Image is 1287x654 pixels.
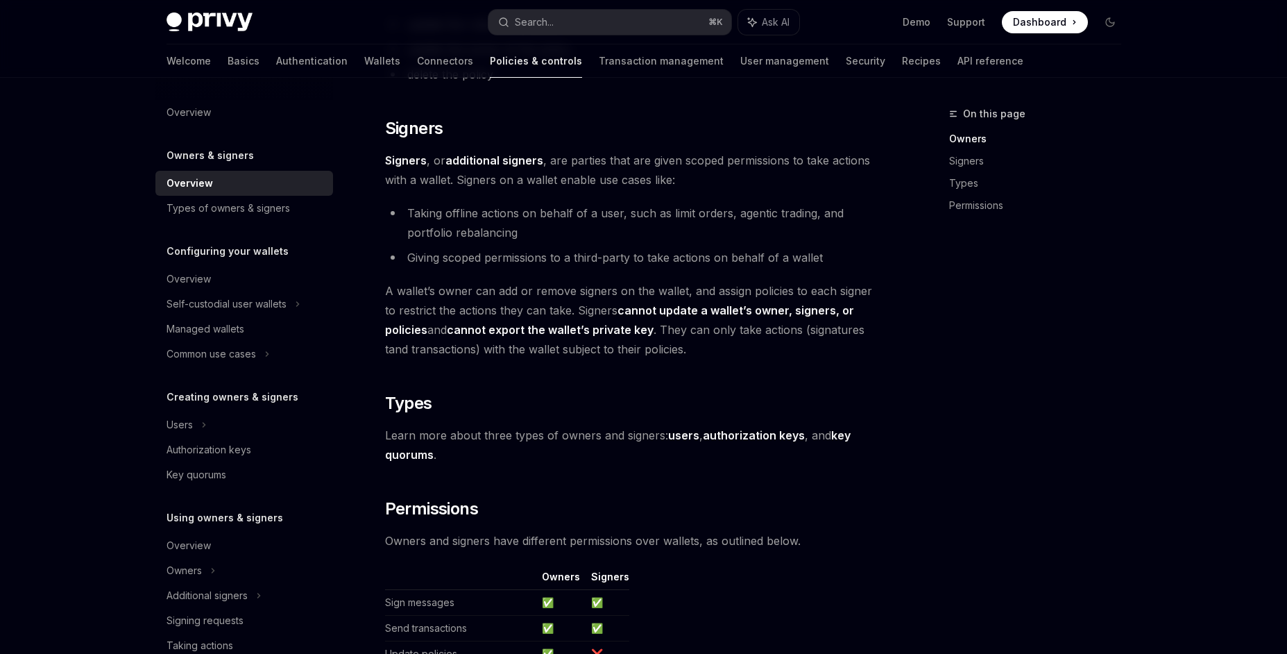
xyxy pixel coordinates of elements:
[167,346,256,362] div: Common use cases
[385,203,885,242] li: Taking offline actions on behalf of a user, such as limit orders, agentic trading, and portfolio ...
[167,243,289,260] h5: Configuring your wallets
[903,15,930,29] a: Demo
[167,296,287,312] div: Self-custodial user wallets
[167,537,211,554] div: Overview
[167,510,283,526] h5: Using owners & signers
[155,196,333,221] a: Types of owners & signers
[447,323,654,337] strong: cannot export the wallet’s private key
[167,587,248,604] div: Additional signers
[385,531,885,551] span: Owners and signers have different permissions over wallets, as outlined below.
[949,194,1132,217] a: Permissions
[385,151,885,190] span: , or , are parties that are given scoped permissions to take actions with a wallet. Signers on a ...
[536,616,586,642] td: ✅
[385,303,854,337] strong: cannot update a wallet’s owner, signers, or policies
[385,117,443,140] span: Signers
[668,428,699,442] strong: users
[155,171,333,196] a: Overview
[488,10,731,35] button: Search...⌘K
[1013,15,1066,29] span: Dashboard
[385,428,851,462] a: key quorums
[167,12,253,32] img: dark logo
[445,153,543,167] strong: additional signers
[385,426,885,464] span: Learn more about three types of owners and signers: , , and .
[228,44,259,78] a: Basics
[1002,11,1088,33] a: Dashboard
[385,153,427,167] strong: Signers
[586,590,629,616] td: ✅
[167,637,233,654] div: Taking actions
[385,392,432,414] span: Types
[385,248,885,267] li: Giving scoped permissions to a third-party to take actions on behalf of a wallet
[949,172,1132,194] a: Types
[167,321,244,337] div: Managed wallets
[167,104,211,121] div: Overview
[599,44,724,78] a: Transaction management
[167,442,251,458] div: Authorization keys
[703,428,805,442] strong: authorization keys
[276,44,348,78] a: Authentication
[947,15,985,29] a: Support
[385,590,536,616] td: Sign messages
[586,570,629,590] th: Signers
[949,150,1132,172] a: Signers
[1099,11,1121,33] button: Toggle dark mode
[155,317,333,342] a: Managed wallets
[515,14,554,31] div: Search...
[155,462,333,487] a: Key quorums
[490,44,582,78] a: Policies & controls
[155,437,333,462] a: Authorization keys
[364,44,400,78] a: Wallets
[167,612,244,629] div: Signing requests
[167,417,193,433] div: Users
[155,608,333,633] a: Signing requests
[167,389,298,405] h5: Creating owners & signers
[167,271,211,287] div: Overview
[417,44,473,78] a: Connectors
[738,10,799,35] button: Ask AI
[385,281,885,359] span: A wallet’s owner can add or remove signers on the wallet, and assign policies to each signer to r...
[167,147,254,164] h5: Owners & signers
[668,428,699,443] a: users
[155,533,333,558] a: Overview
[963,106,1025,122] span: On this page
[957,44,1023,78] a: API reference
[708,17,723,28] span: ⌘ K
[167,175,213,192] div: Overview
[762,15,790,29] span: Ask AI
[703,428,805,443] a: authorization keys
[949,128,1132,150] a: Owners
[385,498,478,520] span: Permissions
[385,616,536,642] td: Send transactions
[167,200,290,217] div: Types of owners & signers
[586,616,629,642] td: ✅
[167,44,211,78] a: Welcome
[167,467,226,483] div: Key quorums
[536,570,586,590] th: Owners
[536,590,586,616] td: ✅
[155,100,333,125] a: Overview
[167,562,202,579] div: Owners
[846,44,885,78] a: Security
[155,267,333,292] a: Overview
[740,44,829,78] a: User management
[902,44,941,78] a: Recipes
